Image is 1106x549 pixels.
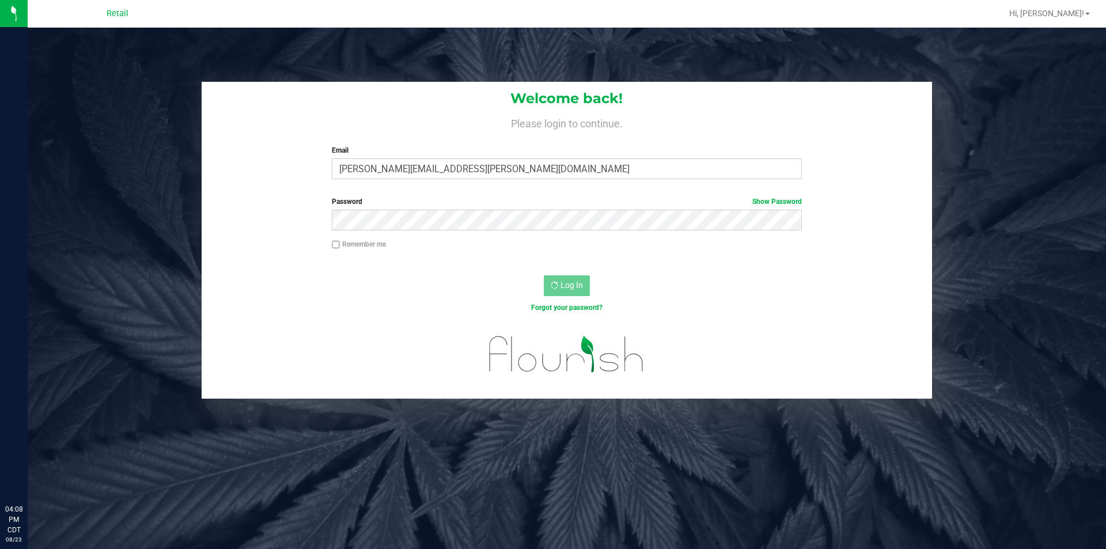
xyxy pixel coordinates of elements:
span: Hi, [PERSON_NAME]! [1009,9,1084,18]
p: 08/23 [5,535,22,544]
span: Password [332,198,362,206]
input: Remember me [332,241,340,249]
p: 04:08 PM CDT [5,504,22,535]
a: Show Password [752,198,802,206]
span: Log In [560,281,583,290]
h4: Please login to continue. [202,115,932,129]
img: flourish_logo.svg [475,325,658,384]
span: Retail [107,9,128,18]
label: Email [332,145,801,156]
h1: Welcome back! [202,91,932,106]
a: Forgot your password? [531,304,603,312]
button: Log In [544,275,590,296]
label: Remember me [332,239,386,249]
